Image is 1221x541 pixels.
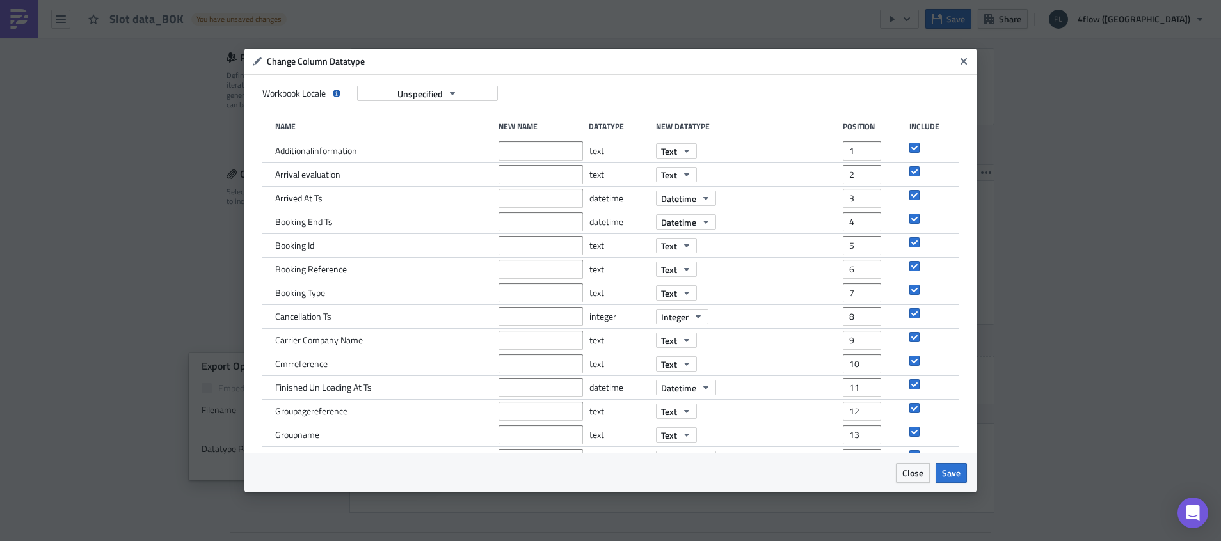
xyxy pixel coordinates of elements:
[661,310,689,324] span: Integer
[589,423,650,446] div: text
[661,168,677,182] span: Text
[656,285,697,301] button: Text
[661,428,677,442] span: Text
[397,87,443,100] span: Unspecified
[936,463,967,483] button: Save
[896,463,930,483] button: Close
[275,169,340,180] span: Arrival evaluation
[589,258,650,281] div: text
[661,286,677,300] span: Text
[275,216,333,228] span: Booking End Ts
[661,216,696,229] span: Datetime
[656,451,716,466] button: Datetime
[589,376,650,399] div: datetime
[275,358,328,370] span: Cmrreference
[275,122,492,131] div: Name
[589,139,650,162] div: text
[275,240,314,251] span: Booking Id
[656,333,697,348] button: Text
[275,263,347,275] span: Booking Reference
[656,309,708,324] button: Integer
[954,52,973,71] button: Close
[589,163,650,186] div: text
[275,382,372,393] span: Finished Un Loading At Ts
[656,380,716,395] button: Datetime
[275,429,319,441] span: Groupname
[589,447,650,470] div: datetime
[656,122,837,131] div: New Datatype
[661,381,696,395] span: Datetime
[275,192,323,204] span: Arrived At Ts
[656,262,697,277] button: Text
[661,145,677,158] span: Text
[275,145,357,157] span: Additionalinformation
[656,191,716,206] button: Datetime
[656,238,697,253] button: Text
[275,405,347,417] span: Groupagereference
[262,88,326,99] span: Workbook Locale
[656,404,697,419] button: Text
[275,311,331,322] span: Cancellation Ts
[656,167,697,182] button: Text
[661,239,677,253] span: Text
[661,357,677,371] span: Text
[661,192,696,205] span: Datetime
[589,281,650,304] div: text
[275,287,325,299] span: Booking Type
[656,356,697,372] button: Text
[942,466,961,480] span: Save
[1177,498,1208,528] div: Open Intercom Messenger
[661,263,677,276] span: Text
[656,427,697,443] button: Text
[589,210,650,233] div: datetime
[589,400,650,423] div: text
[656,214,716,230] button: Datetime
[909,122,939,131] div: Include
[589,352,650,375] div: text
[589,122,649,131] div: Datatype
[661,405,677,418] span: Text
[589,187,650,210] div: datetime
[656,143,697,159] button: Text
[843,122,903,131] div: Position
[357,86,498,101] button: Unspecified
[902,466,923,480] span: Close
[589,234,650,257] div: text
[589,329,650,352] div: text
[589,305,650,328] div: integer
[661,334,677,347] span: Text
[499,122,583,131] div: New Name
[275,334,363,346] span: Carrier Company Name
[661,452,696,466] span: Datetime
[267,56,954,67] h6: Change Column Datatype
